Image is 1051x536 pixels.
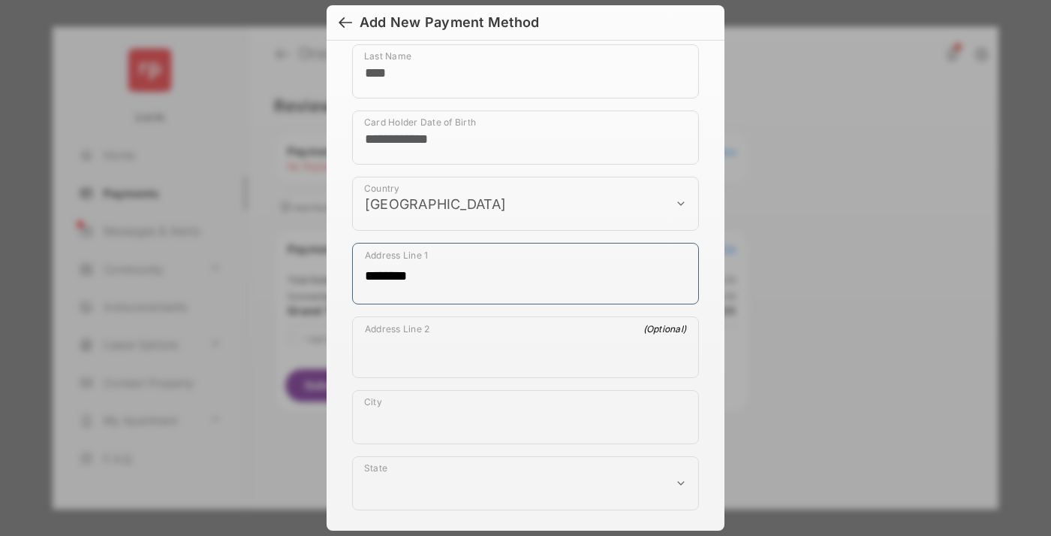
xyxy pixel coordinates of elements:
[352,316,699,378] div: payment_method_screening[postal_addresses][addressLine2]
[352,456,699,510] div: payment_method_screening[postal_addresses][administrativeArea]
[352,177,699,231] div: payment_method_screening[postal_addresses][country]
[360,14,539,31] div: Add New Payment Method
[352,243,699,304] div: payment_method_screening[postal_addresses][addressLine1]
[352,390,699,444] div: payment_method_screening[postal_addresses][locality]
